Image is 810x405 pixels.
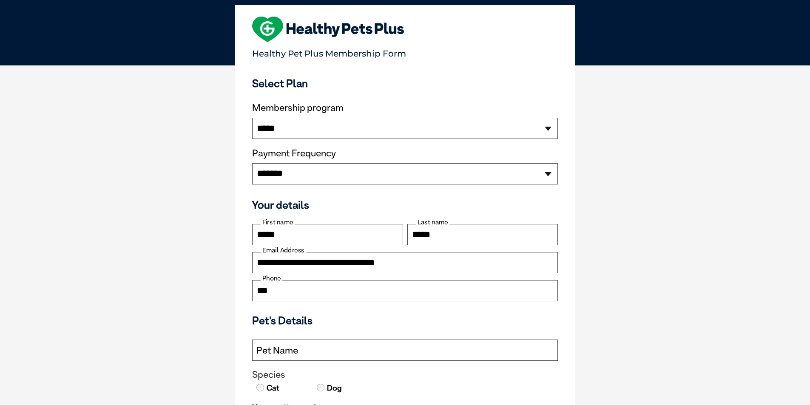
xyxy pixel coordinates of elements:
label: Payment Frequency [252,148,336,159]
h3: Your details [252,198,558,211]
legend: Species [252,369,558,380]
label: Dog [326,382,342,394]
label: Last name [416,218,449,226]
label: Membership program [252,102,558,113]
p: Healthy Pet Plus Membership Form [252,45,558,59]
h3: Pet's Details [249,314,561,327]
label: Phone [261,275,282,282]
label: Cat [266,382,279,394]
label: First name [261,218,295,226]
img: heart-shape-hpp-logo-large.png [252,17,404,42]
label: Email Address [261,246,306,254]
h3: Select Plan [252,77,558,90]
